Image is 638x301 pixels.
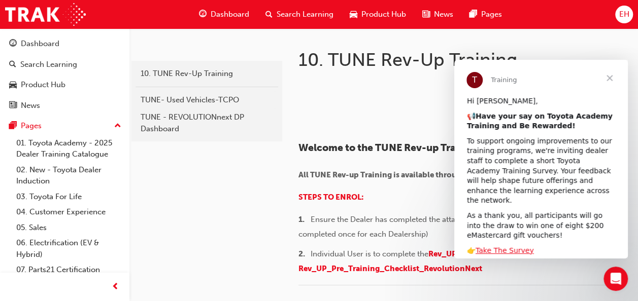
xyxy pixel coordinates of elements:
div: TUNE - REVOLUTIONnext DP Dashboard [141,111,273,134]
a: guage-iconDashboard [191,4,257,25]
a: 10. TUNE Rev-Up Training [136,65,278,83]
span: Welcome to the TUNE Rev-up Training Pathway Page [298,142,549,154]
div: Dashboard [21,38,59,50]
span: search-icon [265,8,273,21]
a: Rev_UP_Pre_Training_Checklist [428,249,549,258]
div: Search Learning [20,59,77,70]
span: Search Learning [277,9,333,20]
a: 03. Toyota For Life [12,189,125,205]
a: Product Hub [4,76,125,94]
button: Pages [4,117,125,135]
a: pages-iconPages [461,4,510,25]
span: news-icon [422,8,430,21]
button: DashboardSearch LearningProduct HubNews [4,32,125,117]
div: TUNE- Used Vehicles-TCPO [141,94,273,106]
a: 06. Electrification (EV & Hybrid) [12,235,125,262]
a: 05. Sales [12,220,125,236]
span: Dashboard [211,9,249,20]
div: Pages [21,120,42,132]
img: Trak [5,3,86,26]
span: All TUNE Rev-up Training is available through the [298,170,480,179]
span: Individual User is to complete the [311,249,428,258]
iframe: Intercom live chat message [454,60,628,258]
h1: 10. TUNE Rev-Up Training [298,49,561,71]
span: pages-icon [9,122,17,131]
a: news-iconNews [414,4,461,25]
a: TUNE- Used Vehicles-TCPO [136,91,278,109]
span: car-icon [350,8,357,21]
a: search-iconSearch Learning [257,4,342,25]
a: News [4,96,125,115]
span: 1. ​ [298,215,311,224]
a: TUNE - REVOLUTIONnext DP Dashboard [136,108,278,137]
a: 01. Toyota Academy - 2025 Dealer Training Catalogue [12,135,125,162]
a: 07. Parts21 Certification [12,262,125,278]
span: EH [619,9,629,20]
div: News [21,100,40,111]
div: 10. TUNE Rev-Up Training [141,68,273,80]
a: Rev_UP_Pre_Training_Checklist_RevolutionNext [298,264,482,273]
a: STEPS TO ENROL: [298,193,364,202]
span: prev-icon [112,281,119,293]
a: car-iconProduct Hub [342,4,414,25]
a: 02. New - Toyota Dealer Induction [12,162,125,189]
span: Product Hub [361,9,406,20]
span: News [434,9,453,20]
span: 2. ​ [298,249,311,258]
iframe: Intercom live chat [603,267,628,291]
span: Pages [481,9,502,20]
span: guage-icon [9,40,17,49]
button: EH [615,6,633,23]
span: car-icon [9,81,17,90]
span: up-icon [114,120,121,133]
a: Dashboard [4,34,125,53]
span: search-icon [9,60,16,69]
div: Product Hub [21,79,65,91]
span: pages-icon [469,8,477,21]
span: Ensure the Dealer has completed the attached [311,215,473,224]
a: Search Learning [4,55,125,74]
a: 04. Customer Experience [12,204,125,220]
span: guage-icon [199,8,207,21]
span: news-icon [9,101,17,110]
